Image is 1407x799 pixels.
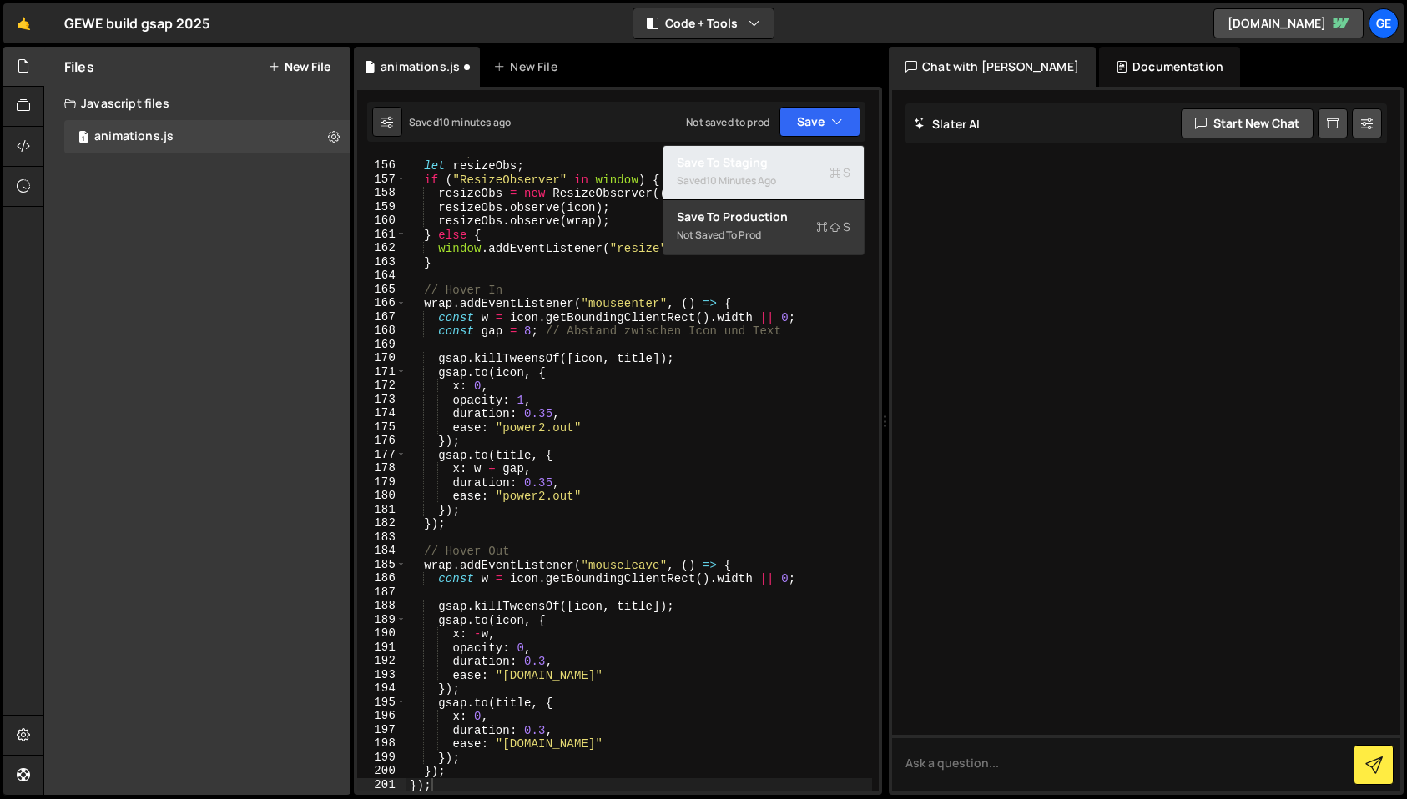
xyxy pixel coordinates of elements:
[27,27,40,40] img: logo_orange.svg
[1369,8,1399,38] a: GE
[68,97,81,110] img: tab_domain_overview_orange.svg
[677,209,850,225] div: Save to Production
[357,696,406,710] div: 195
[64,58,94,76] h2: Files
[357,310,406,324] div: 167
[357,365,406,379] div: 171
[357,406,406,420] div: 174
[357,173,406,187] div: 157
[677,154,850,171] div: Save to Staging
[47,27,82,40] div: v 4.0.25
[357,516,406,530] div: 182
[357,613,406,627] div: 189
[686,115,769,129] div: Not saved to prod
[357,544,406,558] div: 184
[357,255,406,269] div: 163
[357,764,406,778] div: 200
[357,269,406,283] div: 164
[78,132,88,145] span: 1
[357,393,406,407] div: 173
[357,709,406,723] div: 196
[181,98,288,109] div: Keywords nach Traffic
[357,283,406,297] div: 165
[357,434,406,448] div: 176
[268,60,330,73] button: New File
[889,47,1096,87] div: Chat with [PERSON_NAME]
[816,219,850,235] span: S
[357,641,406,655] div: 191
[663,200,864,254] button: Save to ProductionS Not saved to prod
[357,571,406,585] div: 186
[357,723,406,737] div: 197
[357,681,406,696] div: 194
[357,530,406,545] div: 183
[357,351,406,365] div: 170
[357,420,406,435] div: 175
[357,448,406,462] div: 177
[357,489,406,503] div: 180
[663,146,864,200] button: Save to StagingS Saved10 minutes ago
[357,241,406,255] div: 162
[357,200,406,214] div: 159
[357,778,406,792] div: 201
[1099,47,1240,87] div: Documentation
[779,107,860,137] button: Save
[677,225,850,245] div: Not saved to prod
[357,475,406,490] div: 179
[357,461,406,475] div: 178
[163,97,176,110] img: tab_keywords_by_traffic_grey.svg
[64,120,350,153] div: 16828/45989.js
[357,338,406,352] div: 169
[64,13,209,33] div: GEWE build gsap 2025
[409,115,511,129] div: Saved
[439,115,511,129] div: 10 minutes ago
[94,129,174,144] div: animations.js
[357,158,406,173] div: 156
[677,171,850,191] div: Saved
[357,751,406,765] div: 199
[357,214,406,228] div: 160
[357,654,406,668] div: 192
[357,626,406,641] div: 190
[357,668,406,682] div: 193
[1213,8,1364,38] a: [DOMAIN_NAME]
[706,173,776,188] div: 10 minutes ago
[357,736,406,751] div: 198
[357,558,406,572] div: 185
[43,43,276,57] div: Domain: [PERSON_NAME][DOMAIN_NAME]
[3,3,44,43] a: 🤙
[27,43,40,57] img: website_grey.svg
[830,164,850,181] span: S
[357,599,406,613] div: 188
[633,8,774,38] button: Code + Tools
[357,585,406,600] div: 187
[1181,108,1314,138] button: Start new chat
[357,324,406,338] div: 168
[357,296,406,310] div: 166
[493,58,563,75] div: New File
[914,116,981,132] h2: Slater AI
[357,503,406,517] div: 181
[381,58,460,75] div: animations.js
[357,228,406,242] div: 161
[357,379,406,393] div: 172
[357,186,406,200] div: 158
[44,87,350,120] div: Javascript files
[86,98,123,109] div: Domain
